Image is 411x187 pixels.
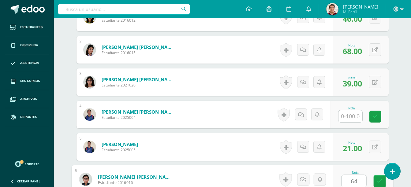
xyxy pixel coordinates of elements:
a: [PERSON_NAME] [PERSON_NAME] [102,76,175,82]
span: Estudiante 2016012 [102,18,175,23]
img: 4cf0447d3925208b25dcbe459835d5ba.png [79,173,92,185]
div: Nota: [343,43,362,47]
img: e7cd323b44cf5a74fd6dd1684ce041c5.png [326,3,338,15]
a: Mis cursos [5,72,49,90]
a: Disciplina [5,36,49,54]
span: Estudiante 2025004 [102,115,175,120]
div: Nota [338,107,365,110]
img: 2dd6b1747887d1c07ec5915245b443e1.png [84,141,96,153]
div: Nota: [343,75,362,80]
input: 0-100.0 [338,110,362,122]
img: 2a0698b19a4965b32abf07ab1fa2c9b5.png [84,44,96,56]
input: Busca un usuario... [58,4,190,14]
span: 68.00 [343,46,362,56]
span: Reportes [20,115,37,119]
img: 94b10c4b23a293ba5b4ad163c522c6ff.png [84,76,96,88]
span: Mi Perfil [343,9,378,14]
a: Estudiantes [5,18,49,36]
a: [PERSON_NAME] [PERSON_NAME] [98,174,173,180]
span: Mis cursos [20,79,40,83]
a: [PERSON_NAME] [PERSON_NAME] [102,44,175,50]
a: [PERSON_NAME] [102,141,138,147]
span: Estudiantes [20,25,43,30]
span: Cerrar panel [17,179,40,183]
img: de6150c211cbc1f257cf4b5405fdced8.png [84,108,96,121]
span: Estudiante 2016015 [102,50,175,55]
span: 46.00 [343,13,362,24]
span: [PERSON_NAME] [343,4,378,10]
span: Disciplina [20,43,38,48]
span: Soporte [25,162,39,166]
a: [PERSON_NAME] [PERSON_NAME] [102,109,175,115]
span: Asistencia [20,61,39,65]
div: Nota: [343,140,362,145]
span: 21.00 [343,143,362,153]
span: Estudiante 2016016 [98,180,173,185]
span: 39.00 [343,78,362,89]
a: Asistencia [5,54,49,72]
a: Reportes [5,108,49,126]
a: Soporte [7,159,47,168]
span: Estudiante 2021020 [102,82,175,88]
span: Archivos [20,97,37,101]
a: Archivos [5,90,49,108]
div: Nota [341,171,369,174]
span: Estudiante 2025005 [102,147,138,152]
